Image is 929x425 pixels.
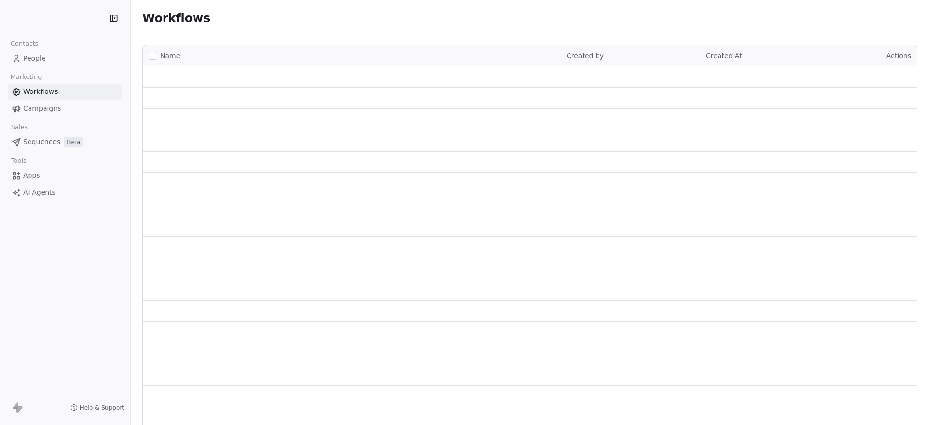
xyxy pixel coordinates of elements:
span: Workflows [23,87,58,97]
span: Apps [23,170,40,181]
span: Marketing [6,70,46,84]
a: Campaigns [8,101,122,117]
span: Workflows [142,12,210,25]
span: Beta [64,137,83,147]
span: Actions [886,52,911,60]
span: Sequences [23,137,60,147]
a: People [8,50,122,66]
span: Created by [567,52,604,60]
span: Help & Support [80,404,124,411]
span: Contacts [6,36,43,51]
a: SequencesBeta [8,134,122,150]
span: Campaigns [23,104,61,114]
a: Apps [8,167,122,183]
span: Name [160,51,180,61]
a: AI Agents [8,184,122,200]
span: AI Agents [23,187,56,197]
a: Help & Support [70,404,124,411]
span: Created At [706,52,742,60]
a: Workflows [8,84,122,100]
span: Sales [7,120,32,135]
span: People [23,53,46,63]
span: Tools [7,153,30,168]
